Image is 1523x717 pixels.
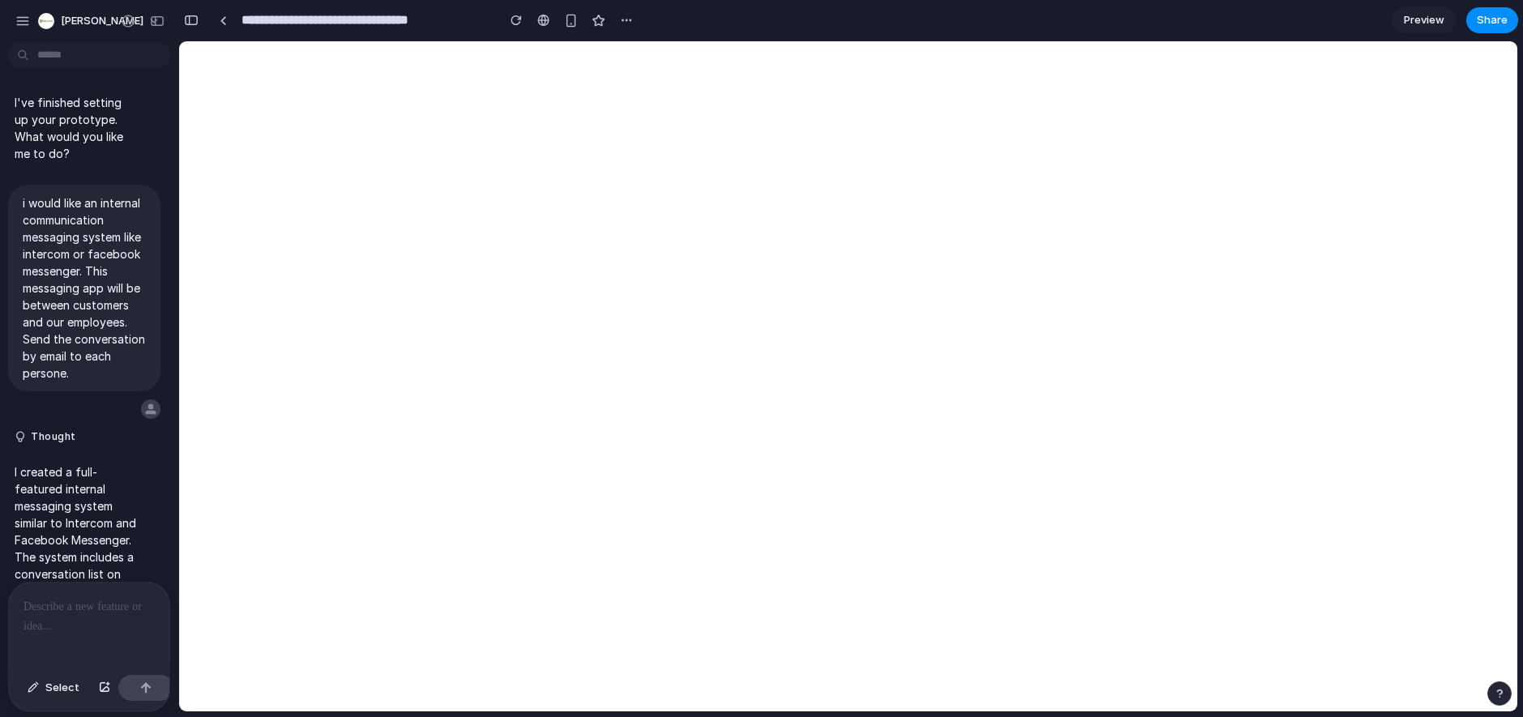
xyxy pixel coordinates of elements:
p: I've finished setting up your prototype. What would you like me to do? [15,94,136,162]
a: Preview [1392,7,1457,33]
span: Preview [1404,12,1444,28]
button: Share [1466,7,1518,33]
span: Share [1477,12,1508,28]
button: Select [19,675,88,701]
span: [PERSON_NAME] [61,13,143,29]
span: Select [45,680,79,696]
button: [PERSON_NAME] [32,8,169,34]
p: i would like an internal communication messaging system like intercom or facebook messenger. This... [23,194,146,382]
